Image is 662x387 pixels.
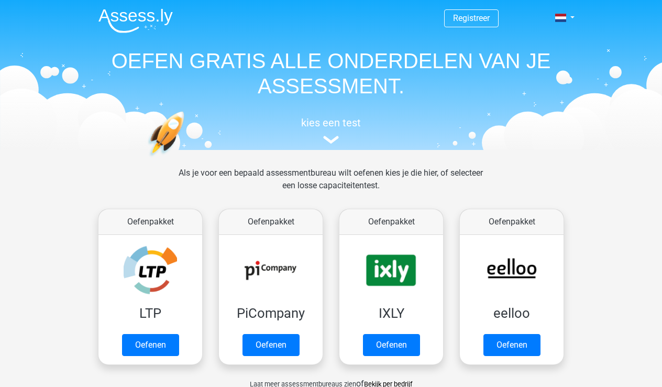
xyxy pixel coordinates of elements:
a: Oefenen [242,334,300,356]
h5: kies een test [90,116,572,129]
a: Oefenen [483,334,540,356]
img: assessment [323,136,339,144]
a: kies een test [90,116,572,144]
h1: OEFEN GRATIS ALLE ONDERDELEN VAN JE ASSESSMENT. [90,48,572,99]
div: Als je voor een bepaald assessmentbureau wilt oefenen kies je die hier, of selecteer een losse ca... [170,167,491,205]
img: Assessly [98,8,173,33]
a: Registreer [453,13,490,23]
a: Oefenen [122,334,179,356]
img: oefenen [148,111,225,206]
a: Oefenen [363,334,420,356]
